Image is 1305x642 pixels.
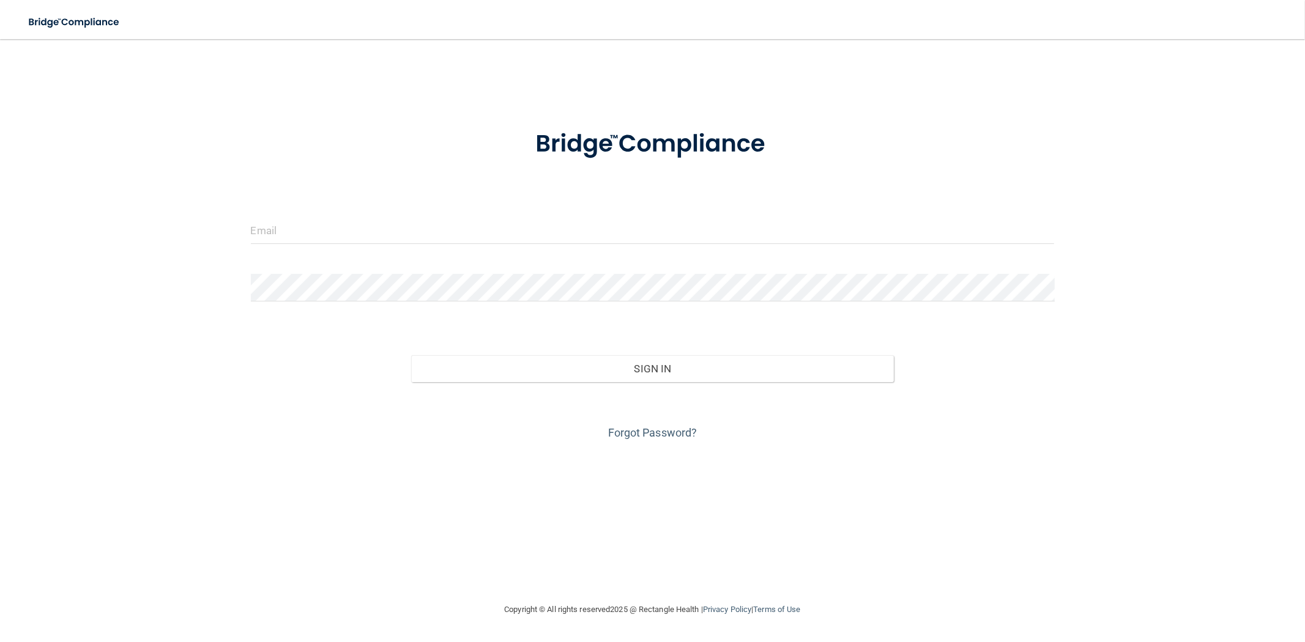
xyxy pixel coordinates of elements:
[510,113,795,176] img: bridge_compliance_login_screen.278c3ca4.svg
[18,10,131,35] img: bridge_compliance_login_screen.278c3ca4.svg
[251,216,1055,244] input: Email
[429,590,876,629] div: Copyright © All rights reserved 2025 @ Rectangle Health | |
[411,355,893,382] button: Sign In
[703,605,751,614] a: Privacy Policy
[753,605,800,614] a: Terms of Use
[608,426,697,439] a: Forgot Password?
